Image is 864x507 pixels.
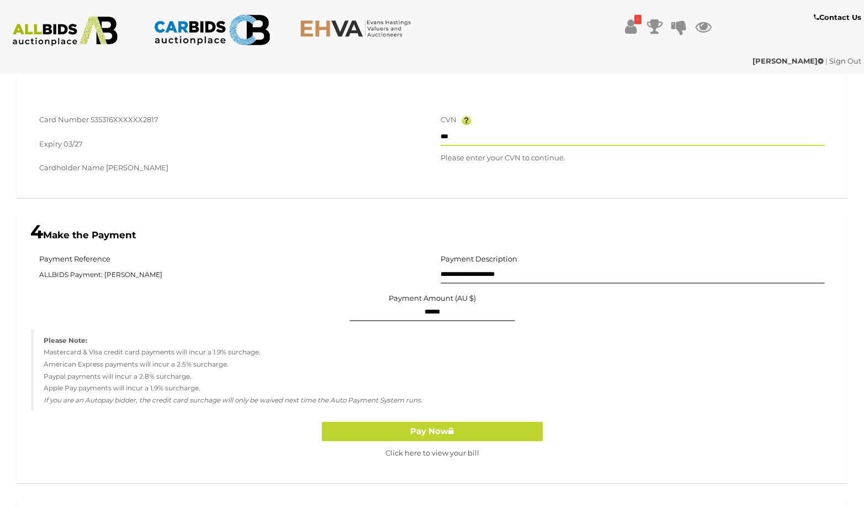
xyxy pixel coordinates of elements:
[30,229,136,241] b: Make the Payment
[622,17,639,36] a: !
[106,163,168,172] span: [PERSON_NAME]
[385,448,479,457] a: Click here to view your bill
[63,139,83,148] span: 03/27
[814,11,864,24] a: Contact Us
[441,255,517,263] h5: Payment Description
[91,115,158,124] span: 535316XXXXXX2817
[44,336,87,344] strong: Please Note:
[30,220,43,243] span: 4
[39,161,104,174] label: Cardholder Name
[7,17,124,46] img: ALLBIDS.com.au
[39,255,110,263] h5: Payment Reference
[300,19,417,38] img: EHVA.com.au
[31,330,833,411] blockquote: Mastercard & Visa credit card payments will incur a 1.9% surchage. American Express payments will...
[634,15,642,24] i: !
[441,151,825,164] p: Please enter your CVN to continue.
[829,56,861,65] a: Sign Out
[814,13,861,22] b: Contact Us
[462,116,471,125] img: Help
[153,11,271,49] img: CARBIDS.com.au
[39,138,62,150] label: Expiry
[825,56,828,65] span: |
[389,294,476,302] label: Payment Amount (AU $)
[39,113,89,126] label: Card Number
[441,113,457,126] label: CVN
[752,56,824,65] strong: [PERSON_NAME]
[39,267,424,284] span: ALLBIDS Payment: [PERSON_NAME]
[752,56,825,65] a: [PERSON_NAME]
[322,422,543,441] button: Pay Now
[44,396,422,404] em: If you are an Autopay bidder, the credit card surchage will only be waived next time the Auto Pay...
